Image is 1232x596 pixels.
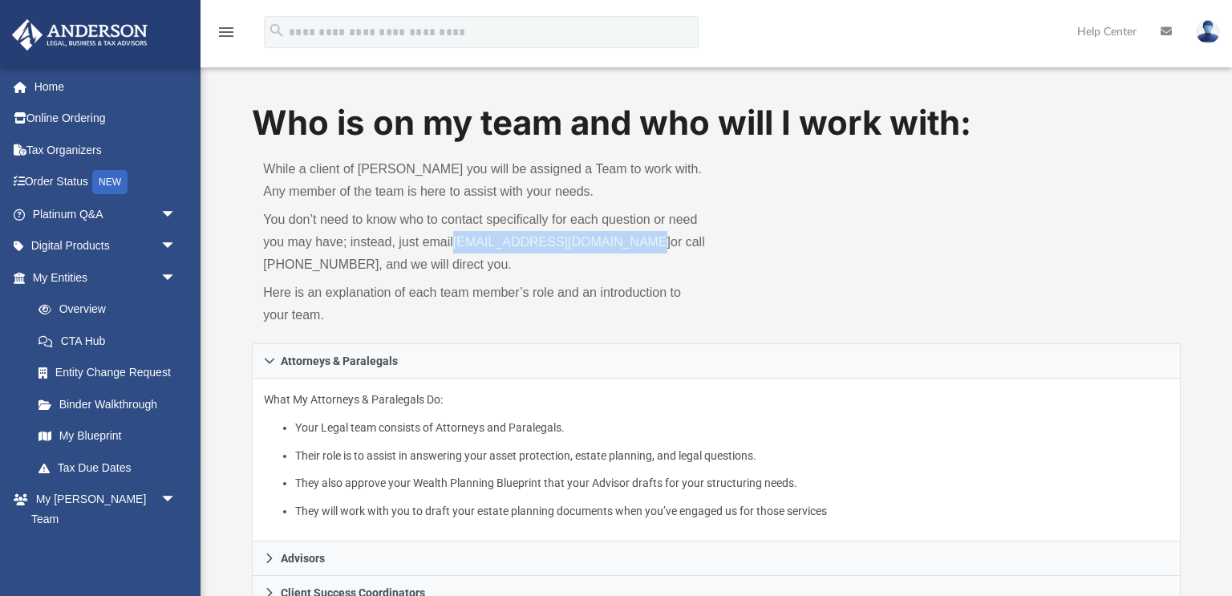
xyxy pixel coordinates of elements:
[11,71,201,103] a: Home
[11,262,201,294] a: My Entitiesarrow_drop_down
[295,418,1168,438] li: Your Legal team consists of Attorneys and Paralegals.
[264,390,1168,521] p: What My Attorneys & Paralegals Do:
[295,501,1168,521] li: They will work with you to draft your estate planning documents when you’ve engaged us for those ...
[11,484,192,535] a: My [PERSON_NAME] Teamarrow_drop_down
[263,282,705,326] p: Here is an explanation of each team member’s role and an introduction to your team.
[22,294,201,326] a: Overview
[263,209,705,276] p: You don’t need to know who to contact specifically for each question or need you may have; instea...
[160,230,192,263] span: arrow_drop_down
[7,19,152,51] img: Anderson Advisors Platinum Portal
[11,230,201,262] a: Digital Productsarrow_drop_down
[252,379,1180,541] div: Attorneys & Paralegals
[295,473,1168,493] li: They also approve your Wealth Planning Blueprint that your Advisor drafts for your structuring ne...
[295,446,1168,466] li: Their role is to assist in answering your asset protection, estate planning, and legal questions.
[252,343,1180,379] a: Attorneys & Paralegals
[160,262,192,294] span: arrow_drop_down
[252,541,1180,576] a: Advisors
[22,420,192,452] a: My Blueprint
[268,22,286,39] i: search
[11,198,201,230] a: Platinum Q&Aarrow_drop_down
[11,166,201,199] a: Order StatusNEW
[217,30,236,42] a: menu
[22,325,201,357] a: CTA Hub
[1196,20,1220,43] img: User Pic
[11,134,201,166] a: Tax Organizers
[217,22,236,42] i: menu
[453,235,671,249] a: [EMAIL_ADDRESS][DOMAIN_NAME]
[160,198,192,231] span: arrow_drop_down
[92,170,128,194] div: NEW
[281,355,398,367] span: Attorneys & Paralegals
[281,553,325,564] span: Advisors
[22,357,201,389] a: Entity Change Request
[22,388,201,420] a: Binder Walkthrough
[22,452,201,484] a: Tax Due Dates
[252,99,1180,147] h1: Who is on my team and who will I work with:
[11,103,201,135] a: Online Ordering
[160,484,192,517] span: arrow_drop_down
[263,158,705,203] p: While a client of [PERSON_NAME] you will be assigned a Team to work with. Any member of the team ...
